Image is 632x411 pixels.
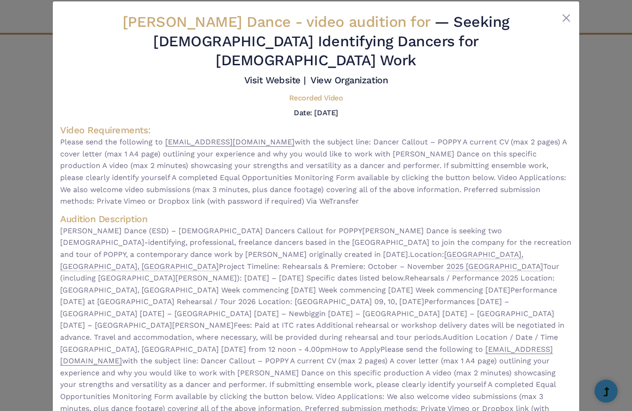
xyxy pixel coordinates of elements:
[153,13,509,69] span: — Seeking [DEMOGRAPHIC_DATA] Identifying Dancers for [DEMOGRAPHIC_DATA] Work
[123,13,434,31] span: [PERSON_NAME] Dance -
[294,108,338,117] h5: Date: [DATE]
[310,75,388,86] a: View Organization
[561,12,572,24] button: Close
[289,93,343,103] h5: Recorded Video
[244,75,306,86] a: Visit Website |
[60,213,572,225] h4: Audition Description
[60,125,151,136] span: Video Requirements:
[306,13,430,31] span: video audition for
[60,136,572,207] span: Please send the following to with the subject line: Dancer Callout – POPPY A current CV (max 2 pa...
